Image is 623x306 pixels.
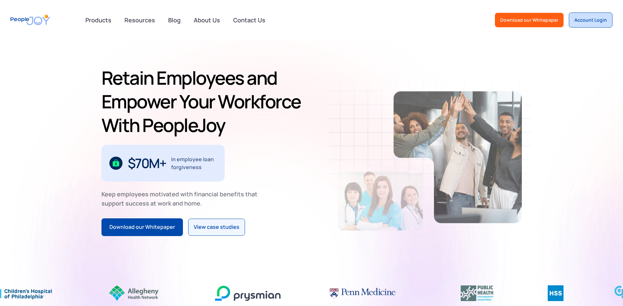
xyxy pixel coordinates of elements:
[101,145,225,182] div: 1 / 3
[194,223,239,231] div: View case studies
[101,218,183,236] a: Download our Whitepaper
[495,13,564,27] a: Download our Whitepaper
[101,66,309,137] h1: Retain Employees and Empower Your Workforce With PeopleJoy
[393,91,522,223] img: Retain-Employees-PeopleJoy
[121,13,159,27] a: Resources
[229,13,269,27] a: Contact Us
[338,171,423,230] img: Retain-Employees-PeopleJoy
[569,12,612,28] a: Account Login
[171,155,217,171] div: in employee loan forgiveness
[190,13,224,27] a: About Us
[109,223,175,231] div: Download our Whitepaper
[81,13,115,27] div: Products
[11,11,50,29] a: home
[128,158,166,168] div: $70M+
[574,17,607,23] div: Account Login
[188,219,245,236] a: View case studies
[500,17,558,23] div: Download our Whitepaper
[164,13,185,27] a: Blog
[101,189,263,208] div: Keep employees motivated with financial benefits that support success at work and home.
